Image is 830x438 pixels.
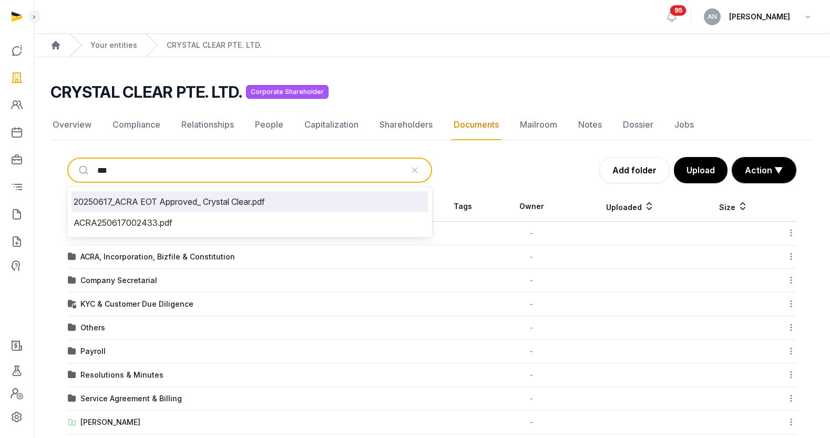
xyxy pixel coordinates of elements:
span: Corporate Shareholder [246,85,329,99]
td: - [494,222,569,245]
a: Shareholders [377,110,435,140]
div: ACRA, Incorporation, Bizfile & Constitution [80,252,235,262]
td: - [494,316,569,340]
img: folder.svg [68,394,76,403]
nav: Breadcrumb [34,34,830,57]
td: - [494,245,569,269]
div: Resolutions & Minutes [80,370,163,380]
th: Uploaded [569,192,692,222]
nav: Tabs [50,110,813,140]
img: folder.svg [68,276,76,285]
img: folder-locked-icon.svg [68,300,76,308]
img: folder-upload.svg [68,418,76,426]
div: Service Agreement & Billing [80,393,182,404]
a: Mailroom [518,110,559,140]
td: - [494,363,569,387]
span: [PERSON_NAME] [729,11,790,23]
span: 95 [670,5,686,16]
button: Submit [73,159,97,182]
button: Action ▼ [732,158,796,183]
td: - [494,293,569,316]
td: - [494,411,569,434]
a: Documents [452,110,501,140]
button: Upload [674,157,727,183]
img: folder.svg [68,324,76,332]
td: - [494,269,569,293]
div: Payroll [80,346,106,357]
div: KYC & Customer Due Diligence [80,299,193,309]
a: Relationships [179,110,236,140]
th: Tags [432,192,495,222]
a: Capitalization [302,110,361,140]
img: folder.svg [68,371,76,379]
div: Others [80,322,105,333]
li: ACRA250617002433.pdf [71,212,428,233]
span: AN [708,14,717,20]
td: - [494,387,569,411]
th: Size [692,192,775,222]
div: [PERSON_NAME] [80,417,140,427]
li: 20250617_ACRA EOT Approved_ Crystal Clear.pdf [71,191,428,212]
a: CRYSTAL CLEAR PTE. LTD. [167,40,262,50]
a: Jobs [672,110,696,140]
h2: CRYSTAL CLEAR PTE. LTD. [50,82,242,101]
a: Compliance [110,110,162,140]
a: People [253,110,285,140]
a: Your entities [90,40,137,50]
img: folder.svg [68,347,76,356]
th: Owner [494,192,569,222]
div: Company Secretarial [80,275,157,286]
a: Notes [576,110,604,140]
td: - [494,340,569,363]
a: Dossier [621,110,655,140]
a: Add folder [599,157,670,183]
button: AN [704,8,721,25]
img: folder.svg [68,253,76,261]
a: Overview [50,110,94,140]
button: Clear [403,159,427,182]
